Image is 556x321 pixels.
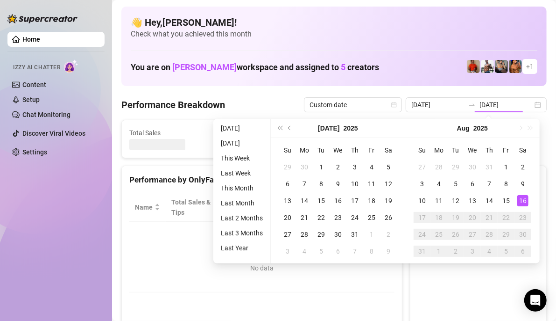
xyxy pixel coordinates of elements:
[22,130,85,137] a: Discover Viral Videos
[135,202,153,212] span: Name
[131,62,379,73] h1: You are on workspace and assigned to creators
[22,81,46,88] a: Content
[290,197,319,218] span: Sales / Hour
[129,128,214,138] span: Total Sales
[172,62,237,72] span: [PERSON_NAME]
[7,14,77,23] img: logo-BBDzfeDw.svg
[64,59,78,73] img: AI Chatter
[121,98,225,111] h4: Performance Breakdown
[22,36,40,43] a: Home
[332,193,394,222] th: Chat Conversion
[341,62,345,72] span: 5
[285,193,332,222] th: Sales / Hour
[526,61,534,72] span: + 1
[524,289,547,312] div: Open Intercom Messenger
[238,128,323,138] span: Active Chats
[131,29,537,39] span: Check what you achieved this month
[230,197,272,218] div: Est. Hours Worked
[171,197,211,218] span: Total Sales & Tips
[139,263,385,273] div: No data
[22,96,40,103] a: Setup
[346,128,431,138] span: Messages Sent
[468,101,476,109] span: to
[131,16,537,29] h4: 👋 Hey, [PERSON_NAME] !
[495,60,508,73] img: George
[310,98,396,112] span: Custom date
[468,101,476,109] span: swap-right
[479,100,533,110] input: End date
[129,193,166,222] th: Name
[166,193,224,222] th: Total Sales & Tips
[338,197,381,218] span: Chat Conversion
[129,174,394,186] div: Performance by OnlyFans Creator
[22,111,70,118] a: Chat Monitoring
[467,60,480,73] img: Justin
[481,60,494,73] img: JUSTIN
[13,63,60,72] span: Izzy AI Chatter
[391,102,397,108] span: calendar
[509,60,522,73] img: JG
[411,100,465,110] input: Start date
[22,148,47,156] a: Settings
[418,174,539,186] div: Sales by OnlyFans Creator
